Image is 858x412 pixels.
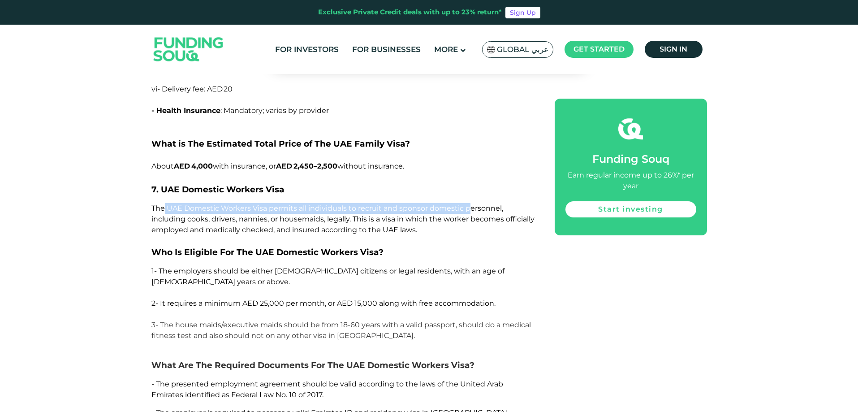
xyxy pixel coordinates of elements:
span: : Mandatory; varies by provider [220,106,329,115]
span: Funding Souq [592,152,669,165]
span: vi- Delivery fee: AED 20 [151,85,233,93]
a: For Businesses [350,42,423,57]
span: About with insurance, or without insurance. [151,162,404,170]
img: Logo [145,27,233,72]
img: SA Flag [487,46,495,53]
span: More [434,45,458,54]
span: The UAE Domestic Workers Visa permits all individuals to recruit and sponsor domestic personnel, ... [151,204,535,234]
span: What is The Estimated Total Price of The UAE Family Visa? [151,139,410,149]
strong: What Are The Required Documents For The UAE Domestic Workers Visa? [151,360,474,370]
span: Sign in [660,45,687,53]
span: Global عربي [497,44,548,55]
strong: AED 2,450–2,500 [276,162,337,170]
a: Sign Up [505,7,540,18]
span: 2- It requires a minimum AED 25,000 per month, or AED 15,000 along with free accommodation. [151,299,496,308]
strong: AED 4,000 [174,162,213,170]
div: Earn regular income up to 26%* per year [565,170,696,191]
a: For Investors [273,42,341,57]
div: Exclusive Private Credit deals with up to 23% return* [318,7,502,17]
span: 1- The employers should be either [DEMOGRAPHIC_DATA] citizens or legal residents, with an age of ... [151,267,504,286]
span: - The presented employment agreement should be valid according to the laws of the United Arab Emi... [151,380,503,399]
span: Who Is Eligible For The UAE Domestic Workers Visa? [151,247,384,257]
a: Sign in [645,41,703,58]
a: Start investing [565,201,696,217]
span: Get started [573,45,625,53]
img: fsicon [618,117,643,141]
span: - Health Insurance [151,106,220,115]
span: 3- The house maids/executive maids should be from 18-60 years with a valid passport, should do a ... [151,321,531,340]
span: 7. UAE Domestic Workers Visa [151,184,285,195]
